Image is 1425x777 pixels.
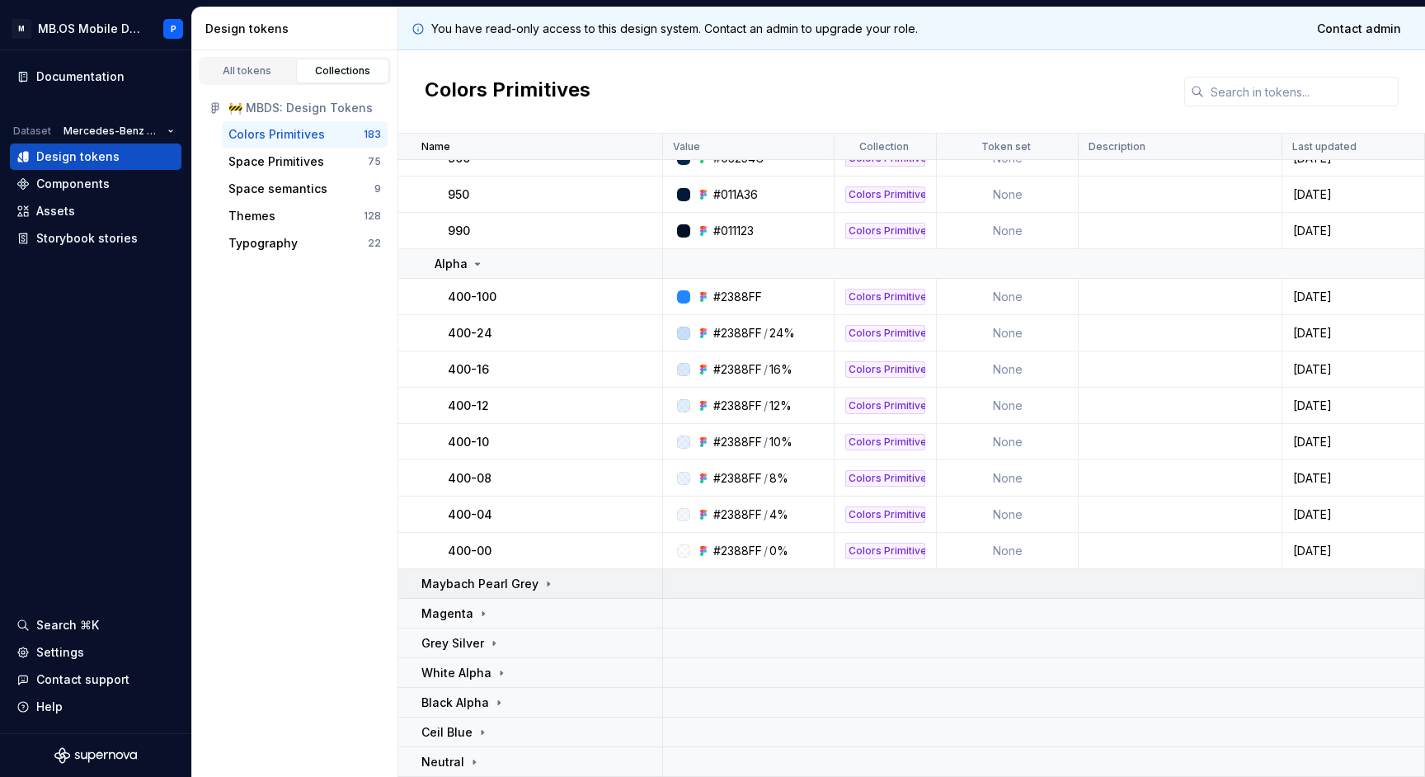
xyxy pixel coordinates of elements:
p: 400-04 [448,506,492,523]
div: #011123 [713,223,754,239]
div: / [764,434,768,450]
div: 4% [769,506,788,523]
p: Last updated [1292,140,1357,153]
div: #2388FF [713,470,762,487]
p: Description [1089,140,1145,153]
div: 9 [374,182,381,195]
div: #011A36 [713,186,758,203]
td: None [937,351,1079,388]
div: / [764,325,768,341]
td: None [937,497,1079,533]
button: Search ⌘K [10,612,181,638]
p: 950 [448,186,469,203]
div: Design tokens [205,21,391,37]
div: All tokens [206,64,289,78]
div: [DATE] [1283,361,1423,378]
div: Colors Primitives [845,434,924,450]
a: Settings [10,639,181,666]
div: [DATE] [1283,434,1423,450]
div: Documentation [36,68,125,85]
div: / [764,543,768,559]
div: 8% [769,470,788,487]
div: Search ⌘K [36,617,99,633]
td: None [937,315,1079,351]
a: Components [10,171,181,197]
div: Colors Primitives [845,543,924,559]
a: Design tokens [10,144,181,170]
div: Assets [36,203,75,219]
button: Contact support [10,666,181,693]
div: MB.OS Mobile Design System [38,21,143,37]
button: Help [10,694,181,720]
td: None [937,213,1079,249]
div: 🚧 MBDS: Design Tokens [228,100,381,116]
div: Collections [302,64,384,78]
a: Storybook stories [10,225,181,252]
div: 16% [769,361,792,378]
a: Documentation [10,64,181,90]
div: Colors Primitives [845,289,924,305]
button: Themes128 [222,203,388,229]
a: Contact admin [1306,14,1412,44]
div: 183 [364,128,381,141]
button: Colors Primitives183 [222,121,388,148]
div: Colors Primitives [845,361,924,378]
div: / [764,398,768,414]
div: [DATE] [1283,289,1423,305]
div: [DATE] [1283,325,1423,341]
td: None [937,424,1079,460]
p: 400-00 [448,543,491,559]
span: Contact admin [1317,21,1401,37]
div: Colors Primitives [845,325,924,341]
div: Dataset [13,125,51,138]
div: 22 [368,237,381,250]
p: Ceil Blue [421,724,473,741]
div: 75 [368,155,381,168]
p: 400-12 [448,398,489,414]
svg: Supernova Logo [54,747,137,764]
p: Collection [859,140,909,153]
div: Colors Primitives [845,506,924,523]
div: Components [36,176,110,192]
div: P [171,22,176,35]
div: #2388FF [713,325,762,341]
a: Space Primitives75 [222,148,388,175]
div: Space Primitives [228,153,324,170]
p: Value [673,140,700,153]
div: Colors Primitives [845,223,924,239]
p: 400-100 [448,289,496,305]
p: Token set [981,140,1031,153]
p: Grey Silver [421,635,484,652]
div: Space semantics [228,181,327,197]
div: [DATE] [1283,506,1423,523]
div: 128 [364,210,381,223]
div: Colors Primitives [845,186,924,203]
button: MMB.OS Mobile Design SystemP [3,11,188,46]
div: 12% [769,398,792,414]
p: 400-08 [448,470,491,487]
div: #2388FF [713,289,762,305]
div: / [764,470,768,487]
div: [DATE] [1283,223,1423,239]
button: Space semantics9 [222,176,388,202]
p: 400-24 [448,325,492,341]
p: You have read-only access to this design system. Contact an admin to upgrade your role. [431,21,918,37]
div: [DATE] [1283,543,1423,559]
div: 24% [769,325,795,341]
td: None [937,388,1079,424]
div: #2388FF [713,398,762,414]
button: Typography22 [222,230,388,257]
input: Search in tokens... [1204,77,1399,106]
p: Name [421,140,450,153]
h2: Colors Primitives [425,77,590,106]
p: 400-16 [448,361,489,378]
div: Typography [228,235,298,252]
p: Neutral [421,754,464,770]
div: Design tokens [36,148,120,165]
td: None [937,533,1079,569]
div: [DATE] [1283,398,1423,414]
div: #2388FF [713,434,762,450]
